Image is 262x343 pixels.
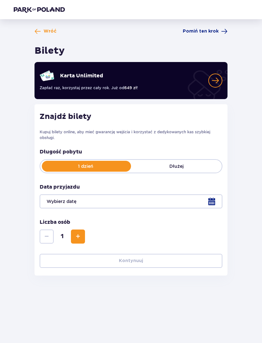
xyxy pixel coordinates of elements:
[35,45,65,57] h1: Bilety
[14,6,65,13] img: Park of Poland logo
[119,258,143,264] p: Kontynuuj
[40,129,222,141] p: Kupuj bilety online, aby mieć gwarancję wejścia i korzystać z dedykowanych kas szybkiej obsługi.
[55,233,70,240] span: 1
[40,112,222,121] h2: Znajdź bilety
[71,230,85,244] button: Zwiększ
[40,230,54,244] button: Zmniejsz
[131,163,222,169] p: Dłużej
[43,28,57,35] span: Wróć
[40,163,131,169] p: 1 dzień
[183,28,219,35] span: Pomiń ten krok
[40,254,222,268] button: Kontynuuj
[40,219,70,226] p: Liczba osób
[40,148,222,155] p: Długość pobytu
[35,28,57,35] a: Wróć
[183,28,227,35] a: Pomiń ten krok
[40,183,80,191] p: Data przyjazdu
